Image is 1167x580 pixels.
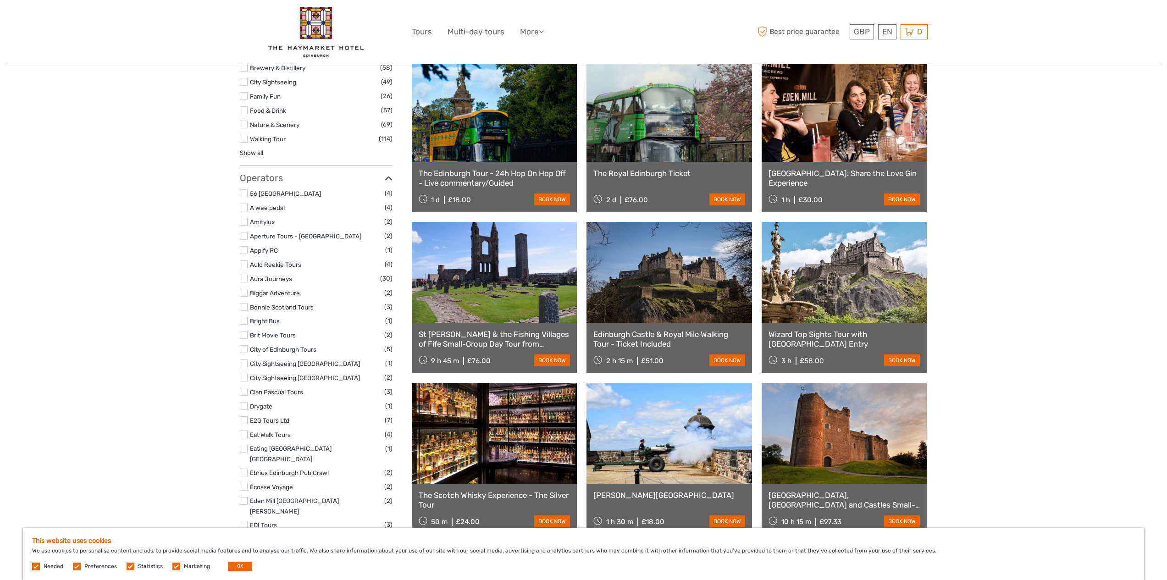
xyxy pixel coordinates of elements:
[250,374,360,381] a: City Sightseeing [GEOGRAPHIC_DATA]
[250,232,361,240] a: Aperture Tours - [GEOGRAPHIC_DATA]
[380,62,393,73] span: (58)
[431,357,459,365] span: 9 h 45 m
[250,247,278,254] a: Appify PC
[240,172,393,183] h3: Operators
[385,358,393,369] span: (1)
[781,518,811,526] span: 10 h 15 m
[380,273,393,284] span: (30)
[250,261,301,268] a: Auld Reekie Tours
[385,415,393,425] span: (7)
[385,429,393,440] span: (4)
[250,403,272,410] a: Drygate
[250,346,316,353] a: City of Edinburgh Tours
[606,196,616,204] span: 2 d
[250,388,303,396] a: Clan Pascual Tours
[250,304,314,311] a: Bonnie Scotland Tours
[228,562,252,571] button: OK
[250,190,321,197] a: 56 [GEOGRAPHIC_DATA]
[13,16,104,23] p: We're away right now. Please check back later!
[709,354,745,366] a: book now
[412,25,432,39] a: Tours
[384,330,393,340] span: (2)
[769,330,920,348] a: Wizard Top Sights Tour with [GEOGRAPHIC_DATA] Entry
[384,519,393,530] span: (3)
[606,357,633,365] span: 2 h 15 m
[884,354,920,366] a: book now
[268,7,364,57] img: 2426-e9e67c72-e0e4-4676-a79c-1d31c490165d_logo_big.jpg
[419,169,570,188] a: The Edinburgh Tour - 24h Hop On Hop Off - Live commentary/Guided
[709,193,745,205] a: book now
[381,91,393,101] span: (26)
[384,302,393,312] span: (3)
[781,357,791,365] span: 3 h
[250,521,277,529] a: EDI Tours
[384,372,393,383] span: (2)
[419,330,570,348] a: St [PERSON_NAME] & the Fishing Villages of Fife Small-Group Day Tour from [GEOGRAPHIC_DATA]
[798,196,823,204] div: £30.00
[385,401,393,411] span: (1)
[641,357,664,365] div: £51.00
[384,496,393,506] span: (2)
[884,515,920,527] a: book now
[384,287,393,298] span: (2)
[384,216,393,227] span: (2)
[385,188,393,199] span: (4)
[781,196,790,204] span: 1 h
[250,469,329,476] a: Ebrius Edinburgh Pub Crawl
[250,135,286,143] a: Walking Tour
[520,25,544,39] a: More
[385,245,393,255] span: (1)
[384,481,393,492] span: (2)
[819,518,841,526] div: £97.33
[384,231,393,241] span: (2)
[916,27,924,36] span: 0
[379,133,393,144] span: (114)
[456,518,480,526] div: £24.00
[44,563,63,570] label: Needed
[467,357,491,365] div: £76.00
[625,196,648,204] div: £76.00
[878,24,896,39] div: EN
[250,497,339,515] a: Eden Mill [GEOGRAPHIC_DATA][PERSON_NAME]
[419,491,570,509] a: The Scotch Whisky Experience - The Silver Tour
[250,431,291,438] a: Eat Walk Tours
[84,563,117,570] label: Preferences
[385,315,393,326] span: (1)
[431,518,448,526] span: 50 m
[709,515,745,527] a: book now
[769,169,920,188] a: [GEOGRAPHIC_DATA]: Share the Love Gin Experience
[381,77,393,87] span: (49)
[32,537,1135,545] h5: This website uses cookies
[756,24,847,39] span: Best price guarantee
[593,491,745,500] a: [PERSON_NAME][GEOGRAPHIC_DATA]
[250,360,360,367] a: City Sightseeing [GEOGRAPHIC_DATA]
[184,563,210,570] label: Marketing
[593,330,745,348] a: Edinburgh Castle & Royal Mile Walking Tour - Ticket Included
[593,169,745,178] a: The Royal Edinburgh Ticket
[384,344,393,354] span: (5)
[385,443,393,454] span: (1)
[384,387,393,397] span: (3)
[250,275,292,282] a: Aura Journeys
[250,417,289,424] a: E2G Tours Ltd
[250,317,280,325] a: Bright Bus
[534,515,570,527] a: book now
[385,259,393,270] span: (4)
[250,78,296,86] a: City Sightseeing
[105,14,116,25] button: Open LiveChat chat widget
[250,204,285,211] a: A wee pedal
[23,528,1144,580] div: We use cookies to personalise content and ads, to provide social media features and to analyse ou...
[448,196,471,204] div: £18.00
[385,202,393,213] span: (4)
[240,149,263,156] a: Show all
[769,491,920,509] a: [GEOGRAPHIC_DATA], [GEOGRAPHIC_DATA] and Castles Small-Group Day Tour from [GEOGRAPHIC_DATA]
[250,93,281,100] a: Family Fun
[381,105,393,116] span: (57)
[250,331,296,339] a: Brit Movie Tours
[250,483,293,491] a: Écosse Voyage
[138,563,163,570] label: Statistics
[250,445,332,463] a: Eating [GEOGRAPHIC_DATA] [GEOGRAPHIC_DATA]
[381,119,393,130] span: (69)
[534,354,570,366] a: book now
[448,25,504,39] a: Multi-day tours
